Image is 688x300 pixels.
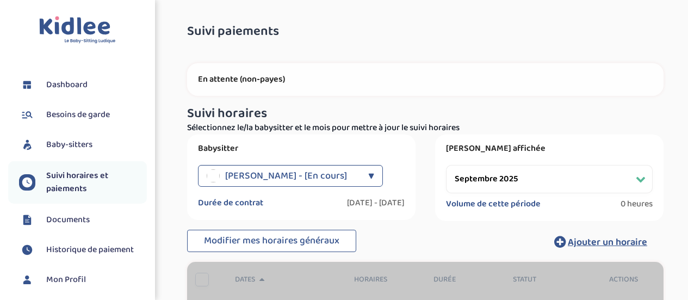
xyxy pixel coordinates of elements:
[46,213,90,226] span: Documents
[198,74,653,85] p: En attente (non-payes)
[187,107,664,121] h3: Suivi horaires
[46,108,110,121] span: Besoins de garde
[198,143,405,154] label: Babysitter
[187,25,279,39] span: Suivi paiements
[19,272,147,288] a: Mon Profil
[19,272,35,288] img: profil.svg
[446,199,541,210] label: Volume de cette période
[225,165,347,187] span: [PERSON_NAME] - [En cours]
[19,137,147,153] a: Baby-sitters
[187,230,356,253] button: Modifier mes horaires généraux
[46,243,134,256] span: Historique de paiement
[46,138,92,151] span: Baby-sitters
[19,212,35,228] img: documents.svg
[19,169,147,195] a: Suivi horaires et paiements
[368,165,374,187] div: ▼
[19,212,147,228] a: Documents
[446,143,653,154] label: [PERSON_NAME] affichée
[568,235,647,250] span: Ajouter un horaire
[187,121,664,134] p: Sélectionnez le/la babysitter et le mois pour mettre à jour le suivi horaires
[19,77,147,93] a: Dashboard
[19,242,35,258] img: suivihoraire.svg
[347,198,405,209] label: [DATE] - [DATE]
[46,78,88,91] span: Dashboard
[621,199,653,210] span: 0 heures
[198,198,263,209] label: Durée de contrat
[19,174,35,191] img: suivihoraire.svg
[19,137,35,153] img: babysitters.svg
[204,233,339,248] span: Modifier mes horaires généraux
[19,77,35,93] img: dashboard.svg
[19,107,147,123] a: Besoins de garde
[19,107,35,123] img: besoin.svg
[39,16,116,44] img: logo.svg
[538,230,664,254] button: Ajouter un horaire
[46,169,147,195] span: Suivi horaires et paiements
[46,273,86,286] span: Mon Profil
[19,242,147,258] a: Historique de paiement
